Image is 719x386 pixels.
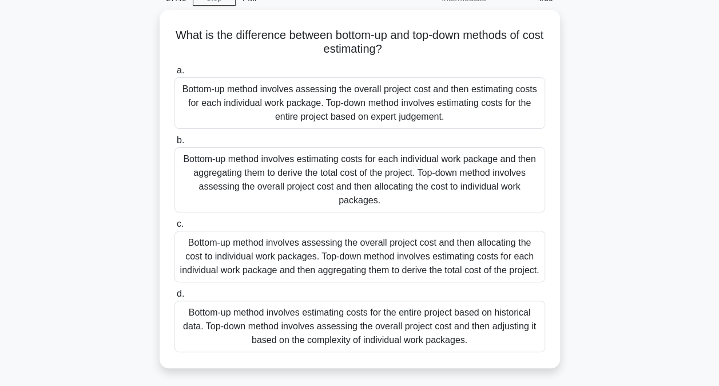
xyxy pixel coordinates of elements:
span: d. [177,289,184,298]
div: Bottom-up method involves estimating costs for the entire project based on historical data. Top-d... [174,301,545,352]
div: Bottom-up method involves assessing the overall project cost and then estimating costs for each i... [174,77,545,129]
span: b. [177,135,184,145]
span: c. [177,219,184,229]
div: Bottom-up method involves estimating costs for each individual work package and then aggregating ... [174,147,545,212]
div: Bottom-up method involves assessing the overall project cost and then allocating the cost to indi... [174,231,545,282]
h5: What is the difference between bottom-up and top-down methods of cost estimating? [173,28,546,57]
span: a. [177,65,184,75]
